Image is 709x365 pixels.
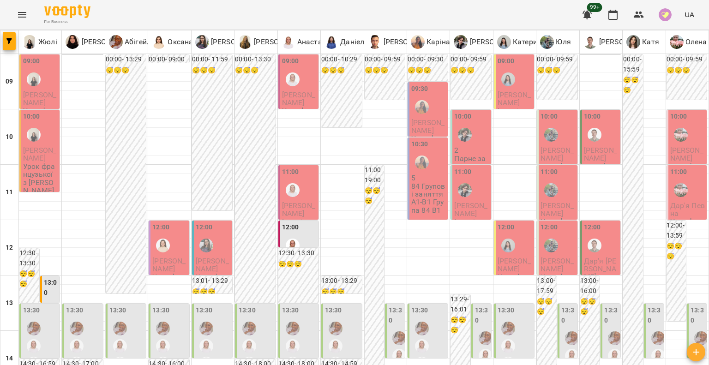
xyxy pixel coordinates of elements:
label: 12:00 [196,222,213,233]
h6: 12 [6,243,13,253]
p: Індивідуальне онлайн заняття 50 хв рівні А1-В1 [454,218,489,257]
img: Юля [544,128,558,142]
span: For Business [44,19,90,25]
label: 11:00 [454,167,471,177]
h6: 😴😴😴 [667,66,707,76]
span: [PERSON_NAME] [498,90,531,107]
p: Каріна [425,36,450,48]
div: Михайло [368,35,439,49]
a: Д Даніела [324,35,368,49]
label: 10:00 [670,112,687,122]
h6: 😴😴😴 [365,66,405,76]
span: Дар'я [PERSON_NAME] [584,257,616,281]
img: Оксана [156,239,170,252]
img: А [282,35,295,49]
img: Абігейл [694,331,708,345]
img: Юлія [199,239,213,252]
div: Абігейл [156,322,170,335]
div: Абігейл [608,331,622,345]
h6: 😴😴😴 [580,297,600,317]
h6: 😴😴😴 [537,297,557,317]
label: 09:00 [498,56,515,66]
p: Юля [554,36,571,48]
label: 13:30 [325,305,342,316]
h6: 😴😴😴 [278,259,318,269]
img: А [583,35,597,49]
div: Олена [674,128,688,142]
span: [PERSON_NAME] [584,146,617,162]
p: Урок французької з [PERSON_NAME] [584,162,619,194]
img: О [66,35,79,49]
p: Урок французької з [PERSON_NAME] [411,135,446,167]
h6: 12:30 - 13:30 [19,248,39,268]
img: Анастасія [608,349,622,363]
h6: 13:00 - 13:29 [321,276,361,286]
h6: 12:30 - 13:30 [278,248,318,258]
div: Каріна [415,100,429,114]
p: Урок французької з [PERSON_NAME] [670,218,705,250]
img: Жюлі [27,72,41,86]
h6: 00:00 - 09:59 [365,54,405,65]
div: Олександра [66,35,137,49]
p: Індивідуальне онлайн заняття 50 хв рівні А1-В1 [498,107,532,147]
span: [PERSON_NAME] [282,90,315,107]
img: Абігейл [415,322,429,335]
label: 09:00 [23,56,40,66]
img: Анастасія [286,339,300,353]
img: О [152,35,166,49]
img: Voopty Logo [44,5,90,18]
a: О Оксана [152,35,193,49]
p: Парне заняття 50 хв рівні А1-В1 [454,155,489,186]
label: 10:00 [454,112,471,122]
div: Анастасія [286,72,300,86]
img: Абігейл [501,322,515,335]
h6: 13 [6,298,13,308]
h6: 😴😴😴 [106,66,146,76]
img: Анастасія [501,339,515,353]
img: Анастасія [479,349,493,363]
p: Урок французької з [PERSON_NAME] [670,162,705,194]
div: Юля [544,183,558,197]
img: 87ef57ba3f44b7d6f536a27bb1c83c9e.png [659,8,672,21]
label: 13:30 [23,305,40,316]
span: [PERSON_NAME] [541,257,574,273]
span: UA [685,10,694,19]
img: Анастасія [651,349,665,363]
img: Абігейл [479,331,493,345]
a: К Катерина [497,35,546,49]
img: Анастасія [565,349,579,363]
div: Абігейл [70,322,84,335]
div: Андрій [588,239,601,252]
div: Микита [458,128,472,142]
p: Оксана [166,36,193,48]
label: 10:00 [23,112,40,122]
img: Анастасія [286,183,300,197]
label: 09:00 [282,56,299,66]
div: Анастасія [156,339,170,353]
h6: 12:00 - 13:59 [667,221,686,240]
p: Катя [640,36,659,48]
p: [PERSON_NAME] [597,36,655,48]
p: [PERSON_NAME] [382,36,439,48]
p: Урок французької з [PERSON_NAME] [541,162,575,194]
div: Анастасія [282,35,332,49]
div: Микита [454,35,525,49]
label: 13:30 [239,305,256,316]
label: 13:00 [44,278,58,298]
p: [PERSON_NAME] [79,36,137,48]
h6: 😴😴😴 [192,66,232,76]
label: 13:30 [475,305,489,325]
h6: 😴😴😴 [408,66,448,76]
div: Абігейл [329,322,342,335]
img: Анастасія [199,339,213,353]
p: [PERSON_NAME] [252,36,310,48]
div: Олена [670,35,707,49]
p: Урок французької з [PERSON_NAME] [541,218,575,250]
div: Абігейл [286,322,300,335]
